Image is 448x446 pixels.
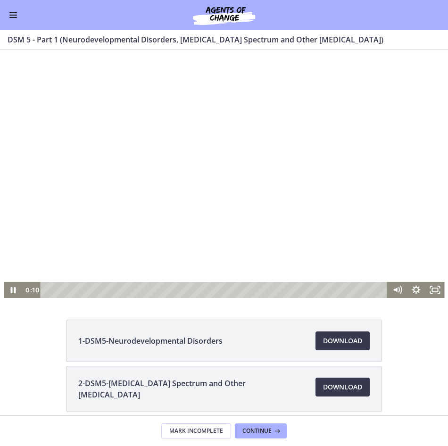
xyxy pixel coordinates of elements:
[78,335,223,347] span: 1-DSM5-Neurodevelopmental Disorders
[242,427,272,435] span: Continue
[315,331,370,350] a: Download
[78,378,304,400] span: 2-DSM5-[MEDICAL_DATA] Spectrum and Other [MEDICAL_DATA]
[161,423,231,438] button: Mark Incomplete
[235,423,287,438] button: Continue
[407,232,426,248] button: Show settings menu
[426,232,445,248] button: Fullscreen
[8,34,429,45] h3: DSM 5 - Part 1 (Neurodevelopmental Disorders, [MEDICAL_DATA] Spectrum and Other [MEDICAL_DATA])
[323,335,362,347] span: Download
[323,381,362,393] span: Download
[167,4,281,26] img: Agents of Change
[169,427,223,435] span: Mark Incomplete
[388,232,407,248] button: Mute
[315,378,370,396] a: Download
[4,232,23,248] button: Pause
[8,9,19,21] button: Enable menu
[48,232,383,248] div: Playbar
